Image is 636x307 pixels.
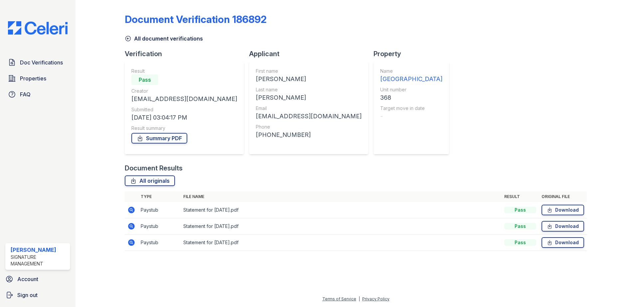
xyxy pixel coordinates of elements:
th: Result [502,191,539,202]
td: Paystub [138,202,181,218]
div: Document Results [125,163,183,173]
div: Name [380,68,442,74]
a: Name [GEOGRAPHIC_DATA] [380,68,442,84]
a: Privacy Policy [362,296,390,301]
span: Doc Verifications [20,58,63,66]
div: Unit number [380,86,442,93]
a: Summary PDF [131,133,187,144]
a: Doc Verifications [5,56,70,69]
img: CE_Logo_Blue-a8612792a0a2168367f1c8372b55b34899dd931a85d93a1a3d3e32e68fde9ad4.png [3,21,73,35]
a: Download [542,205,584,215]
div: [EMAIL_ADDRESS][DOMAIN_NAME] [256,112,362,121]
div: Applicant [249,49,374,58]
div: [PERSON_NAME] [256,93,362,102]
div: [PHONE_NUMBER] [256,130,362,140]
a: All document verifications [125,35,203,43]
a: FAQ [5,88,70,101]
div: Email [256,105,362,112]
a: Account [3,272,73,286]
div: Creator [131,88,237,94]
span: FAQ [20,90,31,98]
a: Download [542,237,584,248]
div: Document Verification 186892 [125,13,267,25]
td: Statement for [DATE].pdf [181,218,502,235]
td: Paystub [138,235,181,251]
div: Phone [256,124,362,130]
div: Pass [504,223,536,230]
span: Sign out [17,291,38,299]
a: All originals [125,175,175,186]
div: Submitted [131,106,237,113]
a: Download [542,221,584,232]
div: First name [256,68,362,74]
div: Result [131,68,237,74]
div: Signature Management [11,254,68,267]
div: [EMAIL_ADDRESS][DOMAIN_NAME] [131,94,237,104]
td: Paystub [138,218,181,235]
div: Last name [256,86,362,93]
div: Pass [504,207,536,213]
div: [DATE] 03:04:17 PM [131,113,237,122]
th: File name [181,191,502,202]
div: Verification [125,49,249,58]
div: Property [374,49,454,58]
th: Original file [539,191,587,202]
td: Statement for [DATE].pdf [181,202,502,218]
span: Account [17,275,38,283]
div: [PERSON_NAME] [256,74,362,84]
div: Pass [504,239,536,246]
div: [GEOGRAPHIC_DATA] [380,74,442,84]
div: Target move in date [380,105,442,112]
a: Terms of Service [322,296,356,301]
a: Sign out [3,288,73,302]
span: Properties [20,74,46,82]
div: [PERSON_NAME] [11,246,68,254]
div: 368 [380,93,442,102]
div: Pass [131,74,158,85]
a: Properties [5,72,70,85]
div: | [359,296,360,301]
div: - [380,112,442,121]
td: Statement for [DATE].pdf [181,235,502,251]
th: Type [138,191,181,202]
div: Result summary [131,125,237,132]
